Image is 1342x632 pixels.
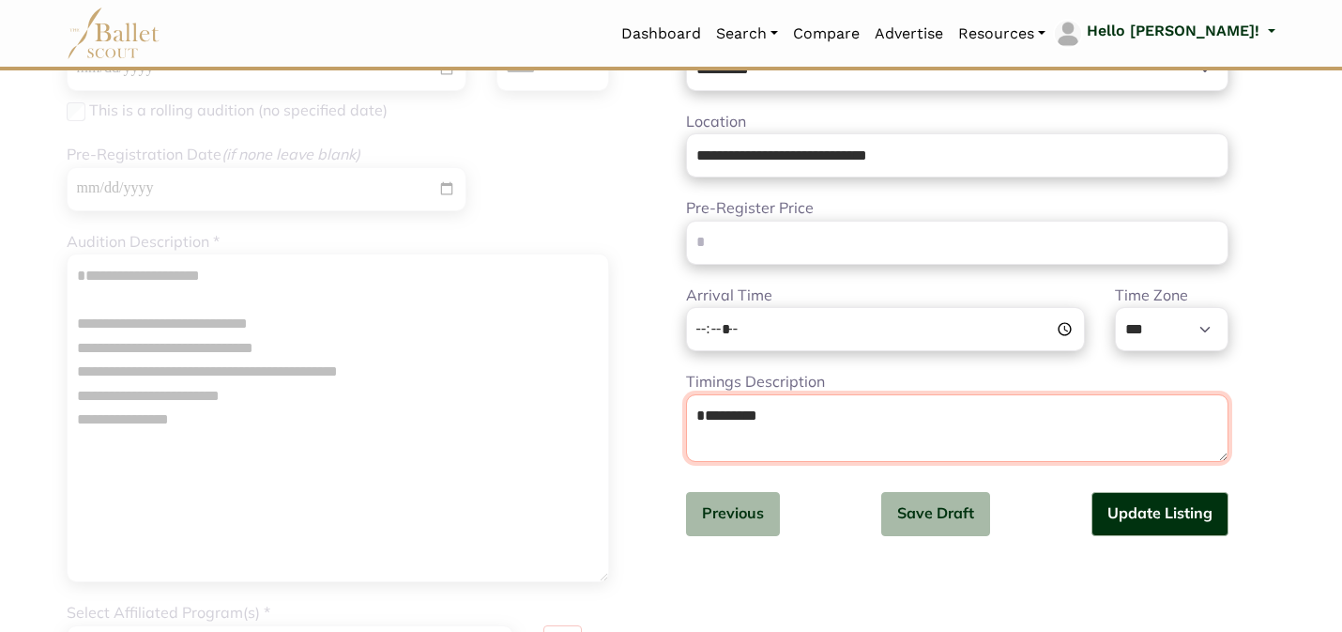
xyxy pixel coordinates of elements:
[881,492,990,536] button: Save Draft
[1091,492,1228,536] button: Update Listing
[1115,284,1188,308] label: Time Zone
[709,14,785,54] a: Search
[686,370,825,394] label: Timings Description
[686,492,780,536] button: Previous
[1053,19,1275,49] a: profile picture Hello [PERSON_NAME]!
[686,284,772,308] label: Arrival Time
[867,14,951,54] a: Advertise
[1055,21,1081,47] img: profile picture
[686,110,746,134] label: Location
[1087,19,1259,43] p: Hello [PERSON_NAME]!
[785,14,867,54] a: Compare
[951,14,1053,54] a: Resources
[686,196,814,221] label: Pre-Register Price
[614,14,709,54] a: Dashboard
